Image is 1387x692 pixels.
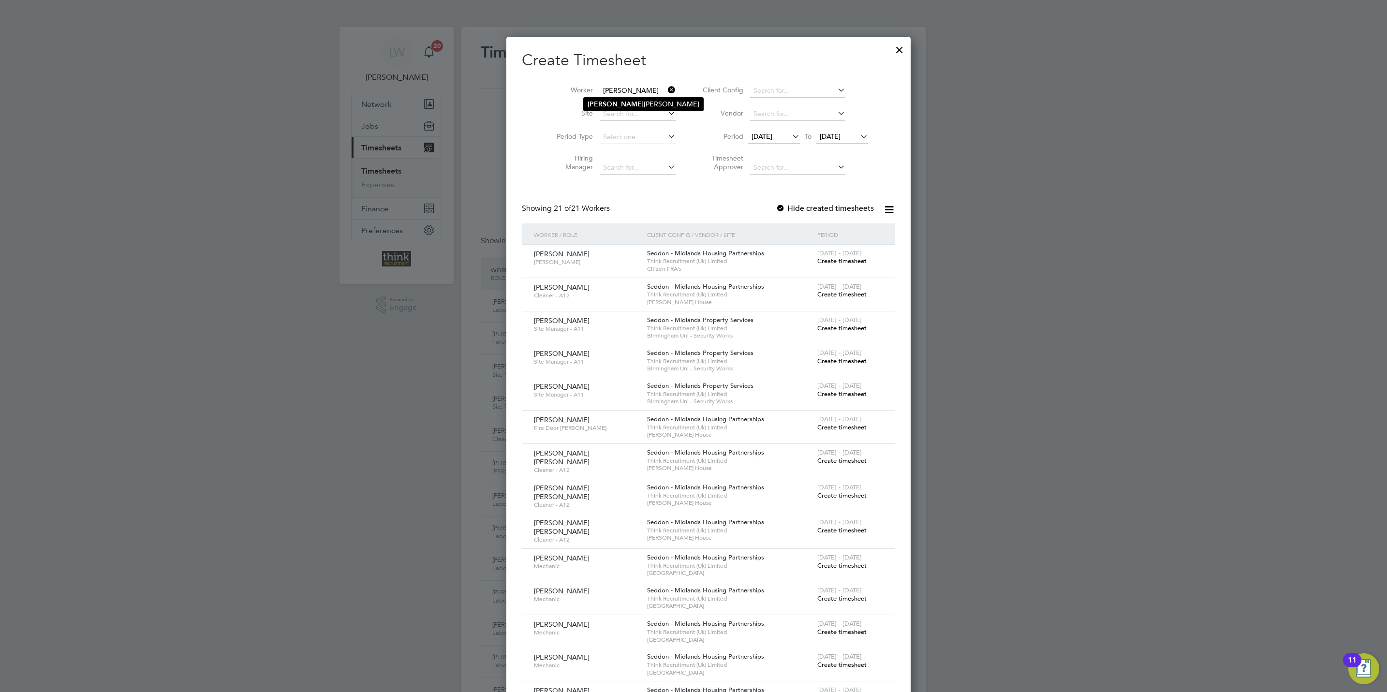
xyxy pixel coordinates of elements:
span: Seddon - Midlands Housing Partnerships [647,553,764,561]
input: Search for... [600,84,676,98]
span: Seddon - Midlands Housing Partnerships [647,483,764,491]
div: Period [815,223,885,246]
span: [GEOGRAPHIC_DATA] [647,636,812,644]
span: Seddon - Midlands Housing Partnerships [647,652,764,661]
span: Site Manager - A11 [534,391,640,398]
span: [DATE] [820,132,841,141]
input: Select one [600,131,676,144]
span: Fire Door [PERSON_NAME] [534,424,640,432]
span: [DATE] [752,132,772,141]
span: Site Manager - A11 [534,325,640,333]
span: [PERSON_NAME] [534,382,590,391]
span: [PERSON_NAME] [534,250,590,258]
span: Think Recruitment (Uk) Limited [647,595,812,603]
span: [DATE] - [DATE] [817,586,862,594]
span: Birmingham Uni - Security Works [647,365,812,372]
span: [PERSON_NAME] [PERSON_NAME] [534,484,590,501]
span: Create timesheet [817,526,867,534]
span: [PERSON_NAME] House [647,298,812,306]
div: Showing [522,204,612,214]
span: Seddon - Midlands Housing Partnerships [647,415,764,423]
span: Create timesheet [817,290,867,298]
span: [PERSON_NAME] [534,349,590,358]
span: [PERSON_NAME] [534,620,590,629]
span: Create timesheet [817,357,867,365]
label: Hide created timesheets [776,204,874,213]
b: [PERSON_NAME] [588,100,644,108]
span: Cleaner - A12 [534,292,640,299]
span: Cleaner - A12 [534,501,640,509]
span: Think Recruitment (Uk) Limited [647,324,812,332]
span: [DATE] - [DATE] [817,652,862,661]
span: [PERSON_NAME] House [647,464,812,472]
span: Think Recruitment (Uk) Limited [647,562,812,570]
label: Client Config [700,86,743,94]
span: [PERSON_NAME] [534,283,590,292]
span: [DATE] - [DATE] [817,349,862,357]
span: Seddon - Midlands Housing Partnerships [647,448,764,456]
span: [DATE] - [DATE] [817,619,862,628]
button: Open Resource Center, 11 new notifications [1348,653,1379,684]
span: [DATE] - [DATE] [817,382,862,390]
span: Seddon - Midlands Property Services [647,382,753,390]
span: Think Recruitment (Uk) Limited [647,424,812,431]
input: Search for... [600,107,676,121]
span: [DATE] - [DATE] [817,415,862,423]
label: Worker [549,86,593,94]
label: Timesheet Approver [700,154,743,171]
span: Create timesheet [817,594,867,603]
span: Site Manager - A11 [534,358,640,366]
span: Create timesheet [817,456,867,465]
span: [PERSON_NAME] [PERSON_NAME] [534,518,590,536]
span: Think Recruitment (Uk) Limited [647,457,812,465]
span: [DATE] - [DATE] [817,553,862,561]
div: 11 [1348,660,1357,673]
span: [PERSON_NAME] [534,316,590,325]
span: Think Recruitment (Uk) Limited [647,390,812,398]
span: [GEOGRAPHIC_DATA] [647,602,812,610]
span: 21 Workers [554,204,610,213]
span: Think Recruitment (Uk) Limited [647,661,812,669]
label: Site [549,109,593,118]
label: Vendor [700,109,743,118]
span: Create timesheet [817,324,867,332]
span: Cleaner - A12 [534,536,640,544]
span: Citizen FRA’s [647,265,812,273]
span: [PERSON_NAME] [534,587,590,595]
span: [DATE] - [DATE] [817,518,862,526]
span: Seddon - Midlands Housing Partnerships [647,249,764,257]
label: Hiring Manager [549,154,593,171]
input: Search for... [750,84,845,98]
span: Birmingham Uni - Security Works [647,332,812,339]
span: Create timesheet [817,491,867,500]
span: Seddon - Midlands Housing Partnerships [647,518,764,526]
span: Mechanic [534,562,640,570]
span: [PERSON_NAME] House [647,431,812,439]
label: Period Type [549,132,593,141]
span: Think Recruitment (Uk) Limited [647,291,812,298]
input: Search for... [750,161,845,175]
span: [DATE] - [DATE] [817,282,862,291]
span: Create timesheet [817,257,867,265]
span: Mechanic [534,662,640,669]
input: Search for... [750,107,845,121]
span: Cleaner - A12 [534,466,640,474]
span: [DATE] - [DATE] [817,249,862,257]
span: Seddon - Midlands Housing Partnerships [647,619,764,628]
span: [GEOGRAPHIC_DATA] [647,569,812,577]
span: [PERSON_NAME] [534,653,590,662]
span: [PERSON_NAME] House [647,499,812,507]
span: [DATE] - [DATE] [817,448,862,456]
span: Think Recruitment (Uk) Limited [647,628,812,636]
span: Create timesheet [817,661,867,669]
div: Worker / Role [531,223,645,246]
span: [DATE] - [DATE] [817,316,862,324]
span: Create timesheet [817,561,867,570]
span: Mechanic [534,629,640,636]
span: Seddon - Midlands Property Services [647,316,753,324]
span: Mechanic [534,595,640,603]
span: Seddon - Midlands Property Services [647,349,753,357]
span: Think Recruitment (Uk) Limited [647,357,812,365]
span: [PERSON_NAME] [PERSON_NAME] [534,449,590,466]
span: Think Recruitment (Uk) Limited [647,492,812,500]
